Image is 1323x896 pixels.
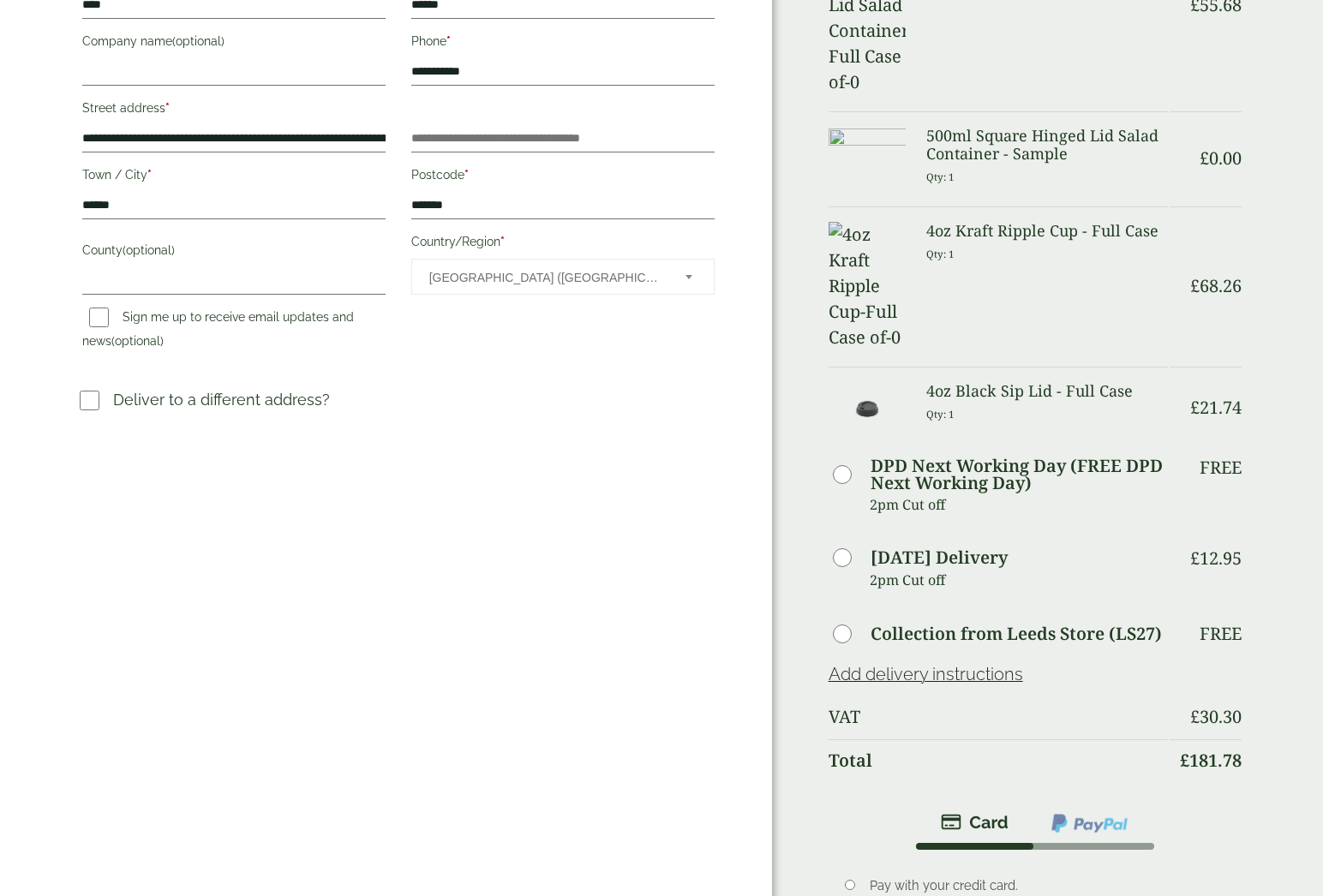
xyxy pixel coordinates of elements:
[113,388,330,411] p: Deliver to a different address?
[82,310,354,353] label: Sign me up to receive email updates and news
[941,812,1009,833] img: stripe.png
[870,492,1169,517] p: 2pm Cut off
[871,549,1008,566] label: [DATE] Delivery
[82,29,386,58] label: Company name
[411,259,715,295] span: Country/Region
[1180,749,1242,772] bdi: 181.78
[165,101,170,115] abbr: required
[82,163,386,192] label: Town / City
[123,243,175,257] span: (optional)
[1200,624,1242,644] p: Free
[1190,396,1200,419] span: £
[172,34,224,48] span: (optional)
[147,168,152,182] abbr: required
[871,625,1162,642] label: Collection from Leeds Store (LS27)
[500,235,505,248] abbr: required
[82,96,386,125] label: Street address
[1190,705,1200,728] span: £
[89,308,109,327] input: Sign me up to receive email updates and news(optional)
[1200,146,1242,170] bdi: 0.00
[1190,547,1242,570] bdi: 12.95
[1190,547,1200,570] span: £
[1190,705,1242,728] bdi: 30.30
[829,739,1169,781] th: Total
[829,664,1023,684] a: Add delivery instructions
[829,222,906,350] img: 4oz Kraft Ripple Cup-Full Case of-0
[1180,749,1189,772] span: £
[411,230,715,259] label: Country/Region
[429,260,662,296] span: United Kingdom (UK)
[1200,146,1209,170] span: £
[926,170,955,183] small: Qty: 1
[111,334,164,348] span: (optional)
[870,876,1217,895] p: Pay with your credit card.
[926,382,1169,401] h3: 4oz Black Sip Lid - Full Case
[870,567,1169,593] p: 2pm Cut off
[1200,457,1242,478] p: Free
[926,222,1169,241] h3: 4oz Kraft Ripple Cup - Full Case
[411,163,715,192] label: Postcode
[1190,274,1200,297] span: £
[926,127,1169,164] h3: 500ml Square Hinged Lid Salad Container - Sample
[1190,396,1242,419] bdi: 21.74
[926,248,955,260] small: Qty: 1
[926,408,955,421] small: Qty: 1
[1190,274,1242,297] bdi: 68.26
[82,238,386,267] label: County
[446,34,451,48] abbr: required
[1050,812,1129,834] img: ppcp-gateway.png
[411,29,715,58] label: Phone
[464,168,469,182] abbr: required
[871,457,1169,492] label: DPD Next Working Day (FREE DPD Next Working Day)
[829,696,1169,738] th: VAT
